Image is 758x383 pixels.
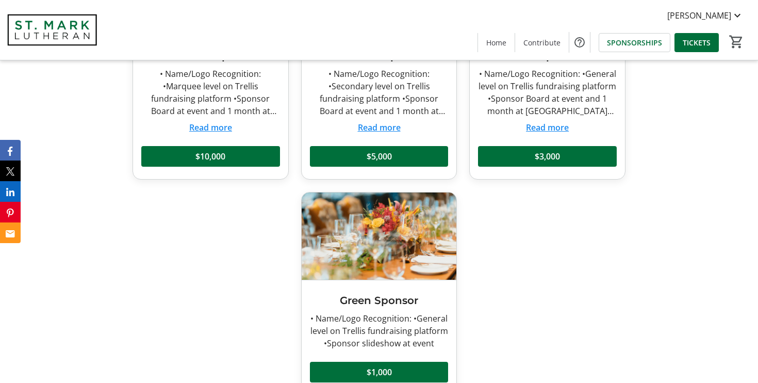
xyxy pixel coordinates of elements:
[607,37,662,48] span: SPONSORSHIPS
[659,7,752,24] button: [PERSON_NAME]
[523,37,561,48] span: Contribute
[310,146,449,167] button: $5,000
[535,150,560,163] span: $3,000
[141,146,280,167] button: $10,000
[478,33,515,52] a: Home
[674,33,719,52] a: TICKETS
[478,68,617,117] div: • Name/Logo Recognition: •General level on Trellis fundraising platform •Sponsor Board at event a...
[667,9,731,22] span: [PERSON_NAME]
[310,362,449,382] button: $1,000
[358,121,401,134] button: Read more
[302,193,457,280] img: Green Sponsor
[683,37,711,48] span: TICKETS
[189,121,232,134] button: Read more
[569,32,590,53] button: Help
[526,121,569,134] button: Read more
[486,37,506,48] span: Home
[141,68,280,117] div: • Name/Logo Recognition: •Marquee level on Trellis fundraising platform •Sponsor Board at event a...
[367,150,392,163] span: $5,000
[599,33,670,52] a: SPONSORSHIPS
[515,33,569,52] a: Contribute
[310,312,449,349] div: • Name/Logo Recognition: •General level on Trellis fundraising platform •Sponsor slideshow at event
[310,68,449,117] div: • Name/Logo Recognition: •Secondary level on Trellis fundraising platform •Sponsor Board at event...
[478,146,617,167] button: $3,000
[310,293,449,308] h3: Green Sponsor
[727,33,746,51] button: Cart
[6,4,98,56] img: St. Mark Lutheran School's Logo
[367,366,392,378] span: $1,000
[195,150,225,163] span: $10,000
